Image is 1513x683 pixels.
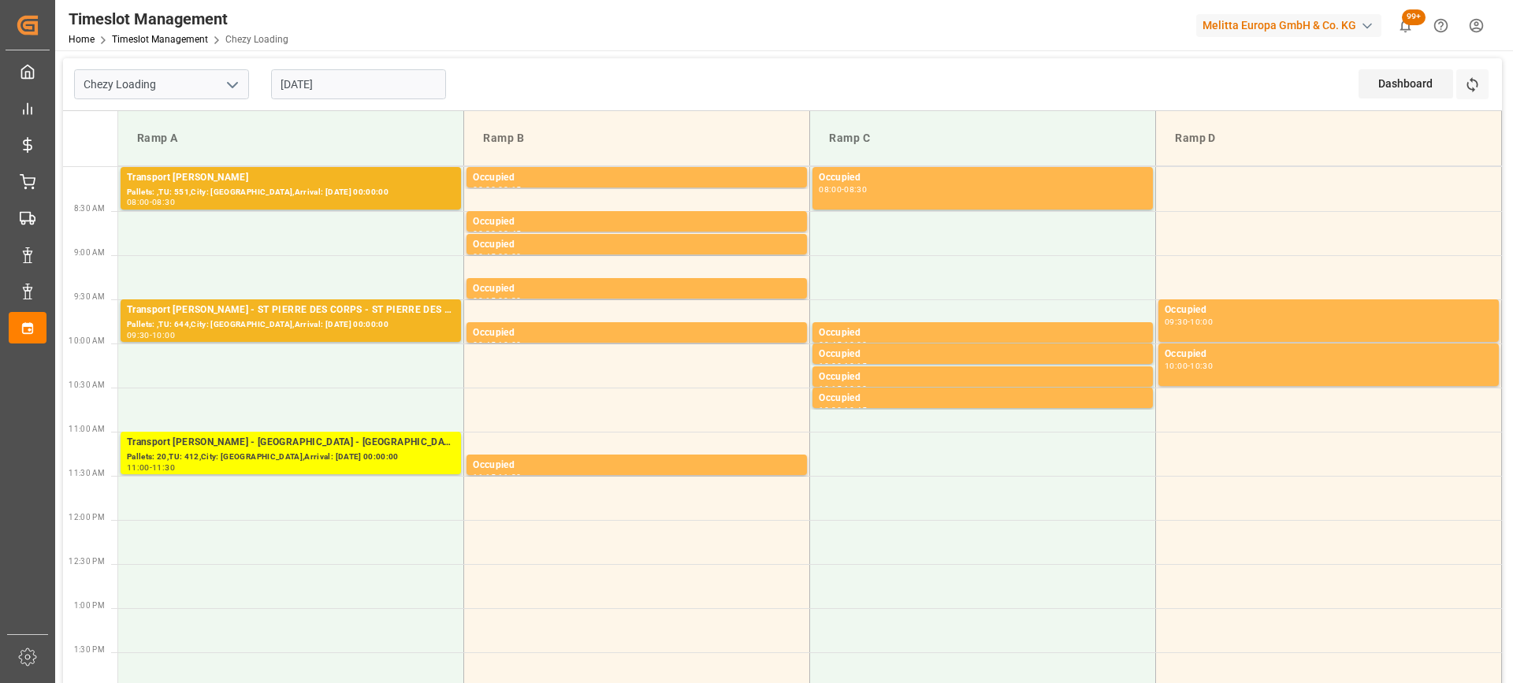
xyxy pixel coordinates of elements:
[819,170,1147,186] div: Occupied
[498,253,521,260] div: 09:00
[473,253,496,260] div: 08:45
[69,557,105,566] span: 12:30 PM
[844,186,867,193] div: 08:30
[1359,69,1453,98] div: Dashboard
[496,253,498,260] div: -
[819,385,842,392] div: 10:15
[473,341,496,348] div: 09:45
[127,186,455,199] div: Pallets: ,TU: 551,City: [GEOGRAPHIC_DATA],Arrival: [DATE] 00:00:00
[271,69,446,99] input: DD-MM-YYYY
[473,281,801,297] div: Occupied
[150,464,152,471] div: -
[498,341,521,348] div: 10:00
[842,341,844,348] div: -
[498,230,521,237] div: 08:45
[473,325,801,341] div: Occupied
[1169,124,1489,153] div: Ramp D
[819,341,842,348] div: 09:45
[112,34,208,45] a: Timeslot Management
[127,318,455,332] div: Pallets: ,TU: 644,City: [GEOGRAPHIC_DATA],Arrival: [DATE] 00:00:00
[473,473,496,481] div: 11:15
[498,473,521,481] div: 11:30
[842,385,844,392] div: -
[74,645,105,654] span: 1:30 PM
[150,199,152,206] div: -
[127,451,455,464] div: Pallets: 20,TU: 412,City: [GEOGRAPHIC_DATA],Arrival: [DATE] 00:00:00
[69,34,95,45] a: Home
[1165,362,1188,369] div: 10:00
[1196,10,1388,40] button: Melitta Europa GmbH & Co. KG
[819,369,1147,385] div: Occupied
[1196,14,1381,37] div: Melitta Europa GmbH & Co. KG
[844,341,867,348] div: 10:00
[844,362,867,369] div: 10:15
[473,186,496,193] div: 08:00
[473,237,801,253] div: Occupied
[473,458,801,473] div: Occupied
[819,325,1147,341] div: Occupied
[150,332,152,339] div: -
[1402,9,1426,25] span: 99+
[477,124,797,153] div: Ramp B
[496,473,498,481] div: -
[127,435,455,451] div: Transport [PERSON_NAME] - [GEOGRAPHIC_DATA] - [GEOGRAPHIC_DATA]
[823,124,1143,153] div: Ramp C
[473,297,496,304] div: 09:15
[1165,318,1188,325] div: 09:30
[1188,318,1190,325] div: -
[496,186,498,193] div: -
[152,464,175,471] div: 11:30
[69,7,288,31] div: Timeslot Management
[819,362,842,369] div: 10:00
[844,406,867,414] div: 10:45
[473,170,801,186] div: Occupied
[1190,362,1213,369] div: 10:30
[496,230,498,237] div: -
[127,170,455,186] div: Transport [PERSON_NAME]
[131,124,451,153] div: Ramp A
[152,199,175,206] div: 08:30
[69,513,105,522] span: 12:00 PM
[1165,347,1493,362] div: Occupied
[220,72,243,97] button: open menu
[1188,362,1190,369] div: -
[1190,318,1213,325] div: 10:00
[69,380,105,389] span: 10:30 AM
[69,425,105,433] span: 11:00 AM
[74,601,105,610] span: 1:00 PM
[69,336,105,345] span: 10:00 AM
[1165,303,1493,318] div: Occupied
[74,248,105,257] span: 9:00 AM
[842,186,844,193] div: -
[496,341,498,348] div: -
[844,385,867,392] div: 10:30
[152,332,175,339] div: 10:00
[473,214,801,230] div: Occupied
[819,391,1147,406] div: Occupied
[842,406,844,414] div: -
[819,406,842,414] div: 10:30
[842,362,844,369] div: -
[819,186,842,193] div: 08:00
[819,347,1147,362] div: Occupied
[498,186,521,193] div: 08:15
[1423,8,1459,43] button: Help Center
[74,204,105,213] span: 8:30 AM
[496,297,498,304] div: -
[127,303,455,318] div: Transport [PERSON_NAME] - ST PIERRE DES CORPS - ST PIERRE DES CORPS
[127,199,150,206] div: 08:00
[74,292,105,301] span: 9:30 AM
[74,69,249,99] input: Type to search/select
[69,469,105,477] span: 11:30 AM
[498,297,521,304] div: 09:30
[127,464,150,471] div: 11:00
[1388,8,1423,43] button: show 100 new notifications
[127,332,150,339] div: 09:30
[473,230,496,237] div: 08:30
